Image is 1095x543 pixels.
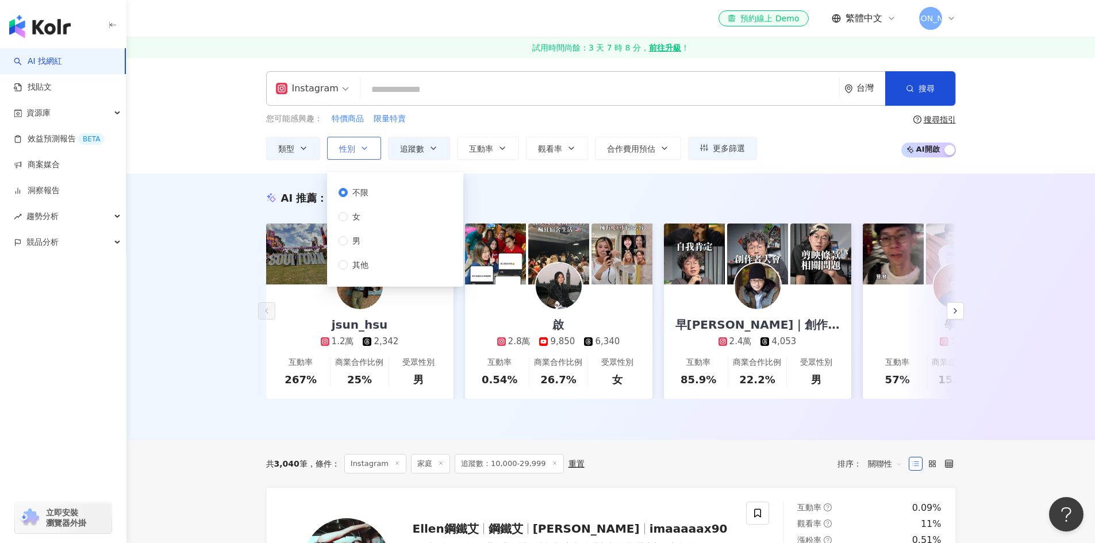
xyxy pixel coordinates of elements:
div: 2.4萬 [729,336,752,348]
div: 1.2萬 [332,336,354,348]
div: 男 [413,372,424,387]
div: Instagram [276,79,339,98]
button: 類型 [266,137,320,160]
img: post-image [863,224,924,284]
span: 搜尋 [919,84,935,93]
span: 繁體中文 [846,12,882,25]
button: 性別 [327,137,381,160]
button: 特價商品 [331,113,364,125]
div: 15.4% [938,372,974,387]
span: 鋼鐵艾 [489,522,523,536]
a: 早[PERSON_NAME]｜創作者的創業筆記2.4萬4,053互動率85.9%商業合作比例22.2%受眾性別男 [664,284,851,399]
div: 學長 [933,317,979,333]
div: 受眾性別 [800,357,832,368]
div: 互動率 [686,357,710,368]
span: imaaaaax90 [650,522,728,536]
span: 男 [348,234,365,247]
span: 趨勢分析 [26,203,59,229]
iframe: Help Scout Beacon - Open [1049,497,1084,532]
span: [PERSON_NAME] [897,12,963,25]
div: 2,342 [374,336,398,348]
a: searchAI 找網紅 [14,56,62,67]
a: 啟2.8萬9,8506,340互動率0.54%商業合作比例26.7%受眾性別女 [465,284,652,399]
span: 女 [348,210,365,223]
span: 資源庫 [26,100,51,126]
span: 更多篩選 [713,144,745,153]
span: 不限 [348,186,373,199]
div: 商業合作比例 [335,357,383,368]
div: 267% [285,372,317,387]
span: 追蹤數 [400,144,424,153]
div: 商業合作比例 [932,357,980,368]
span: 其他 [348,259,373,271]
div: 1.8萬 [951,336,973,348]
a: jsun_hsu1.2萬2,342互動率267%商業合作比例25%受眾性別男 [266,284,454,399]
img: post-image [664,224,725,284]
span: question-circle [824,519,832,527]
span: 3,040 [274,459,299,468]
a: 洞察報告 [14,185,60,197]
div: 57% [885,372,910,387]
span: 追蹤數：10,000-29,999 [455,454,564,473]
div: 0.09% [912,502,942,514]
img: KOL Avatar [933,263,979,309]
span: 觀看率 [538,144,562,153]
img: chrome extension [18,509,41,527]
span: 立即安裝 瀏覽器外掛 [46,507,86,528]
div: 22.2% [739,372,775,387]
div: 互動率 [289,357,313,368]
span: question-circle [913,115,921,124]
div: 受眾性別 [402,357,435,368]
span: Instagram [344,454,406,473]
span: Ellen鋼鐵艾 [413,522,479,536]
div: 共 筆 [266,459,308,468]
div: 台灣 [856,83,885,93]
div: 26.7% [540,372,576,387]
img: post-image [926,224,987,284]
a: 學長1.8萬互動率57%商業合作比例15.4%受眾性別女 [863,284,1050,399]
img: post-image [727,224,788,284]
div: 25% [347,372,372,387]
div: jsun_hsu [320,317,399,333]
span: 特價商品 [332,113,364,125]
span: rise [14,213,22,221]
span: 您可能感興趣： [266,113,322,125]
div: 互動率 [885,357,909,368]
span: 類型 [278,144,294,153]
div: 女 [612,372,623,387]
a: 商案媒合 [14,159,60,171]
div: 搜尋指引 [924,115,956,124]
div: 受眾性別 [601,357,633,368]
span: 合作費用預估 [607,144,655,153]
div: 重置 [568,459,585,468]
span: 關聯性 [868,455,902,473]
div: 2.8萬 [508,336,531,348]
button: 合作費用預估 [595,137,681,160]
div: AI 推薦 ： [281,191,390,205]
span: 條件 ： [308,459,340,468]
a: 效益預測報告BETA [14,133,105,145]
a: 找貼文 [14,82,52,93]
span: question-circle [824,503,832,511]
span: environment [844,84,853,93]
strong: 前往升級 [649,42,681,53]
a: chrome extension立即安裝 瀏覽器外掛 [15,502,112,533]
img: post-image [465,224,526,284]
div: 男 [811,372,821,387]
button: 限量特賣 [373,113,406,125]
img: KOL Avatar [735,263,781,309]
img: logo [9,15,71,38]
span: 性別 [339,144,355,153]
button: 追蹤數 [388,137,450,160]
span: 互動率 [469,144,493,153]
img: post-image [266,224,327,284]
div: 6,340 [595,336,620,348]
div: 85.9% [681,372,716,387]
div: 11% [921,518,942,530]
img: post-image [528,224,589,284]
div: 4,053 [771,336,796,348]
div: 商業合作比例 [733,357,781,368]
button: 互動率 [457,137,519,160]
a: 試用時間尚餘：3 天 7 時 8 分，前往升級！ [126,37,1095,58]
div: 排序： [837,455,909,473]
